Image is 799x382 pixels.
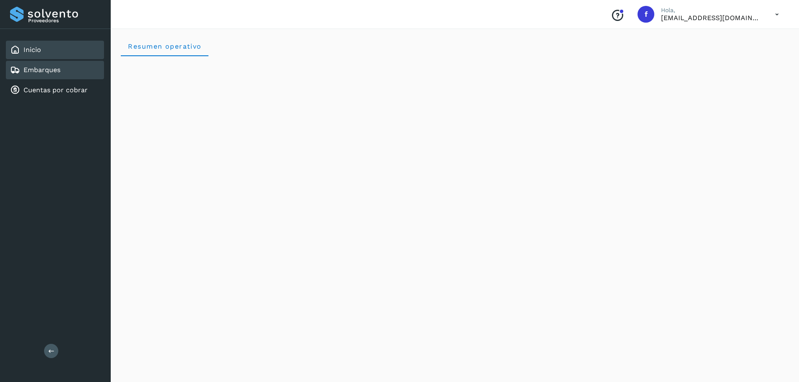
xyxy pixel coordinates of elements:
[661,7,762,14] p: Hola,
[6,61,104,79] div: Embarques
[128,42,202,50] span: Resumen operativo
[23,86,88,94] a: Cuentas por cobrar
[6,41,104,59] div: Inicio
[6,81,104,99] div: Cuentas por cobrar
[23,66,60,74] a: Embarques
[661,14,762,22] p: facturacion@salgofreight.com
[23,46,41,54] a: Inicio
[28,18,101,23] p: Proveedores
